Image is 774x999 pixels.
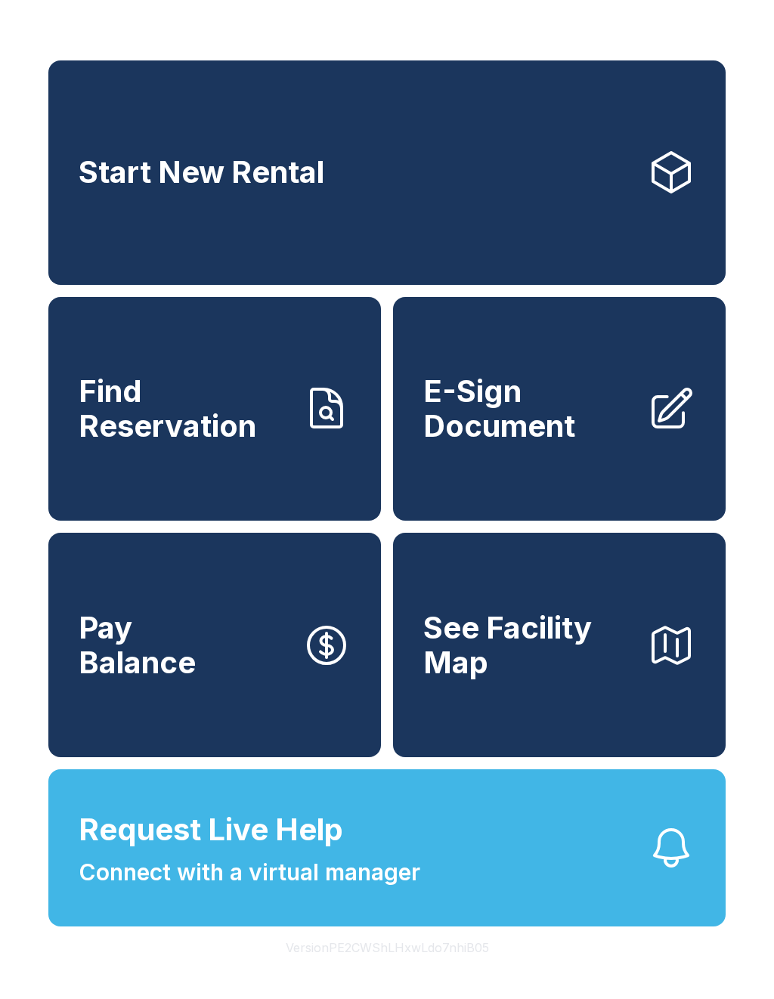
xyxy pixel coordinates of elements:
[79,855,420,889] span: Connect with a virtual manager
[48,297,381,521] a: Find Reservation
[393,297,726,521] a: E-Sign Document
[423,611,635,679] span: See Facility Map
[48,533,381,757] a: PayBalance
[423,374,635,443] span: E-Sign Document
[79,374,290,443] span: Find Reservation
[393,533,726,757] button: See Facility Map
[48,769,726,926] button: Request Live HelpConnect with a virtual manager
[79,807,343,852] span: Request Live Help
[79,155,324,190] span: Start New Rental
[274,926,501,969] button: VersionPE2CWShLHxwLdo7nhiB05
[48,60,726,285] a: Start New Rental
[79,611,196,679] span: Pay Balance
